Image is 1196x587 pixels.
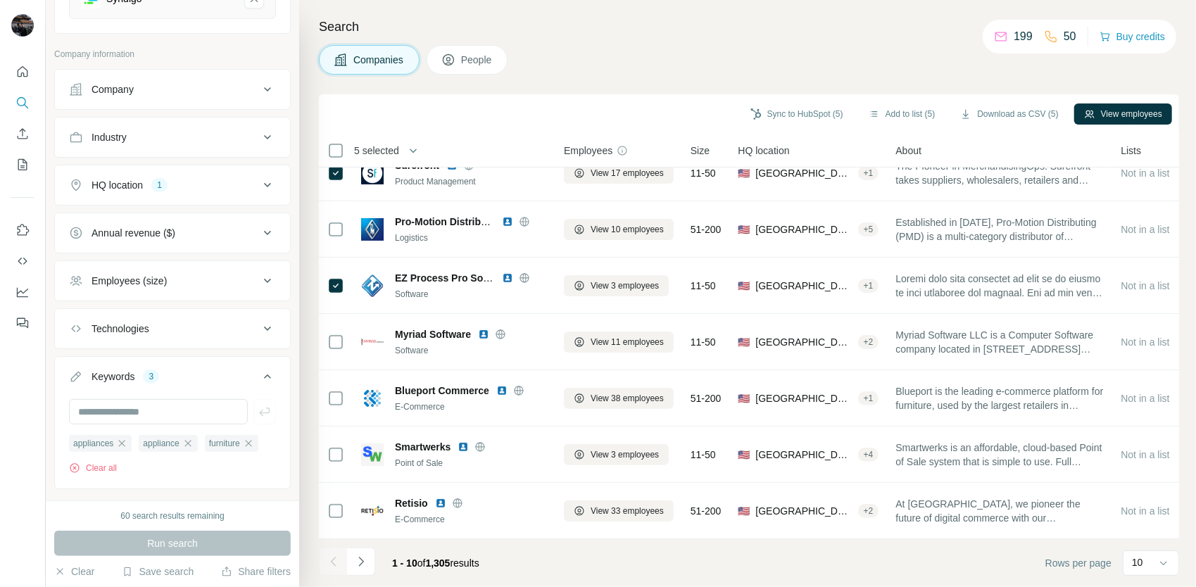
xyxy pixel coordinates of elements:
button: Navigate to next page [347,548,375,576]
div: + 1 [858,279,879,292]
button: Share filters [221,564,291,579]
button: View 11 employees [564,332,674,353]
span: 5 selected [354,144,399,158]
span: 51-200 [691,504,722,518]
span: View 11 employees [591,336,664,348]
span: EZ Process Pro Software [395,272,512,284]
button: Quick start [11,59,34,84]
span: appliances [73,437,113,450]
span: Myriad Software [395,327,471,341]
span: [GEOGRAPHIC_DATA], [US_STATE] [755,391,852,405]
span: Employees [564,144,612,158]
button: Industry [55,120,290,154]
img: LinkedIn logo [458,441,469,453]
span: Not in a list [1121,280,1169,291]
p: 50 [1064,28,1076,45]
span: Not in a list [1121,505,1169,517]
div: Company [92,82,134,96]
div: 3 [143,370,159,383]
span: The Pioneer in MerchandisingOps. Surefront takes suppliers, wholesalers, retailers and merchandis... [895,159,1104,187]
span: People [461,53,493,67]
span: Pro-Motion Distributing [395,216,505,227]
img: Logo of Smartwerks [361,443,384,466]
p: 199 [1014,28,1033,45]
div: 1 [151,179,168,191]
span: 🇺🇸 [738,335,750,349]
div: Point of Sale [395,457,547,469]
img: LinkedIn logo [502,216,513,227]
div: + 2 [858,336,879,348]
div: 60 search results remaining [120,510,224,522]
span: 51-200 [691,391,722,405]
span: Companies [353,53,405,67]
span: Myriad Software LLC is a Computer Software company located in [STREET_ADDRESS][US_STATE]. [895,328,1104,356]
span: 1 - 10 [392,557,417,569]
span: 11-50 [691,448,716,462]
span: Size [691,144,710,158]
button: View 38 employees [564,388,674,409]
span: Not in a list [1121,449,1169,460]
div: + 4 [858,448,879,461]
span: 🇺🇸 [738,391,750,405]
span: Lists [1121,144,1141,158]
button: Enrich CSV [11,121,34,146]
img: LinkedIn logo [478,329,489,340]
span: [GEOGRAPHIC_DATA] [755,279,852,293]
button: Use Surfe API [11,248,34,274]
span: Retisio [395,496,428,510]
img: LinkedIn logo [496,385,508,396]
div: Technologies [92,322,149,336]
span: results [392,557,479,569]
span: Blueport is the leading e-commerce platform for furniture, used by the largest retailers in [GEOG... [895,384,1104,412]
span: 🇺🇸 [738,166,750,180]
span: Not in a list [1121,393,1169,404]
div: + 1 [858,167,879,179]
button: Feedback [11,310,34,336]
div: Annual revenue ($) [92,226,175,240]
span: View 38 employees [591,392,664,405]
button: View 3 employees [564,444,669,465]
img: Logo of Blueport Commerce [361,387,384,410]
span: [GEOGRAPHIC_DATA], [US_STATE] [755,504,852,518]
span: [GEOGRAPHIC_DATA], [US_STATE] [755,335,852,349]
button: Keywords3 [55,360,290,399]
button: View 17 employees [564,163,674,184]
div: + 1 [858,392,879,405]
span: 🇺🇸 [738,504,750,518]
span: Rows per page [1045,556,1112,570]
span: Established in [DATE], Pro-Motion Distributing (PMD) is a multi-category distributor of consumer ... [895,215,1104,244]
span: 11-50 [691,335,716,349]
button: View 33 employees [564,500,674,522]
span: At [GEOGRAPHIC_DATA], we pioneer the future of digital commerce with our transformative, cost-eff... [895,497,1104,525]
span: Not in a list [1121,336,1169,348]
button: Add to list (5) [859,103,945,125]
img: LinkedIn logo [435,498,446,509]
span: 11-50 [691,279,716,293]
span: 🇺🇸 [738,279,750,293]
span: 🇺🇸 [738,448,750,462]
div: Industry [92,130,127,144]
span: View 3 employees [591,448,659,461]
button: View 10 employees [564,219,674,240]
img: Logo of EZ Process Pro Software [361,274,384,297]
span: About [895,144,921,158]
div: Logistics [395,232,547,244]
div: HQ location [92,178,143,192]
span: 11-50 [691,166,716,180]
span: 51-200 [691,222,722,236]
img: Logo of Surefront [361,162,384,184]
div: Product Management [395,175,547,188]
button: Search [11,90,34,115]
img: Logo of Myriad Software [361,331,384,353]
span: appliance [143,437,179,450]
button: Company [55,72,290,106]
span: furniture [209,437,240,450]
div: Keywords [92,370,134,384]
img: LinkedIn logo [502,272,513,284]
h4: Search [319,17,1179,37]
button: Dashboard [11,279,34,305]
button: Clear all [69,462,117,474]
img: Logo of Retisio [361,500,384,522]
button: HQ location1 [55,168,290,202]
div: E-Commerce [395,400,547,413]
